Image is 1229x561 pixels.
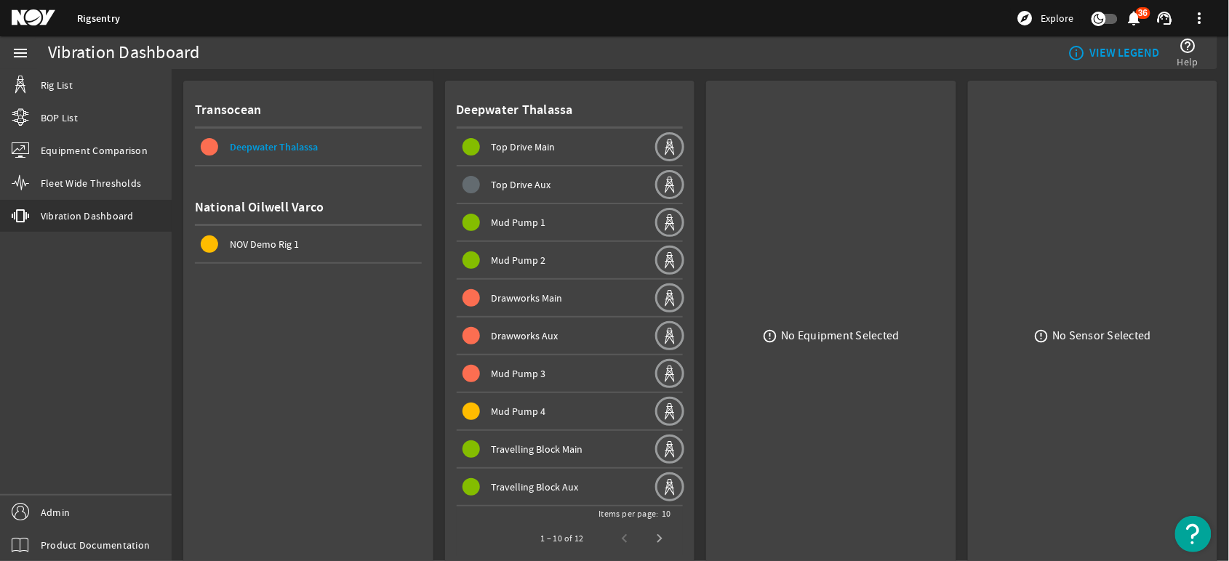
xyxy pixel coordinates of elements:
button: Travelling Block Aux [457,469,654,505]
mat-icon: explore [1017,9,1034,27]
button: Mud Pump 2 [457,242,654,278]
div: No Equipment Selected [782,328,900,343]
div: 1 – 10 of 12 [540,531,584,546]
a: Rigsentry [77,12,120,25]
span: Travelling Block Main [492,443,583,456]
span: Drawworks Main [492,291,563,304]
button: Explore [1011,7,1080,30]
button: Mud Pump 3 [457,355,654,392]
span: Vibration Dashboard [41,209,134,223]
span: Fleet Wide Thresholds [41,176,141,190]
mat-icon: info_outline [1068,44,1079,62]
button: Drawworks Aux [457,318,654,354]
button: NOV Demo Rig 1 [195,226,422,262]
span: Product Documentation [41,538,150,552]
div: No Sensor Selected [1053,328,1152,343]
button: 36 [1126,11,1142,26]
button: Drawworks Main [457,280,654,316]
span: Mud Pump 1 [492,216,546,229]
button: VIEW LEGEND [1062,40,1166,66]
div: National Oilwell Varco [195,190,422,226]
span: Explore [1041,11,1074,25]
b: VIEW LEGEND [1090,46,1160,60]
mat-icon: help_outline [1180,37,1197,55]
button: Next page [642,521,677,556]
mat-icon: vibration [12,207,29,225]
span: Drawworks Aux [492,329,559,342]
span: Top Drive Main [492,140,556,153]
span: Rig List [41,78,73,92]
span: Travelling Block Aux [492,480,579,493]
button: Open Resource Center [1175,516,1212,552]
span: Mud Pump 2 [492,254,546,267]
button: more_vert [1182,1,1217,36]
button: Top Drive Main [457,129,654,165]
mat-icon: notifications [1126,9,1143,27]
button: Mud Pump 1 [457,204,654,241]
span: Mud Pump 4 [492,405,546,418]
button: Travelling Block Main [457,431,654,467]
span: Admin [41,505,70,520]
span: BOP List [41,110,78,125]
mat-icon: error_outline [763,328,778,344]
div: Deepwater Thalassa [457,92,684,129]
div: Transocean [195,92,422,129]
mat-icon: support_agent [1156,9,1174,27]
div: Vibration Dashboard [48,46,200,60]
span: Deepwater Thalassa [230,140,318,154]
span: NOV Demo Rig 1 [230,238,299,251]
span: Equipment Comparison [41,143,148,158]
button: Top Drive Aux [457,166,654,203]
span: Mud Pump 3 [492,367,546,380]
div: 10 [662,506,671,521]
button: Deepwater Thalassa [195,129,422,165]
div: Items per page: [599,506,659,521]
span: Top Drive Aux [492,178,551,191]
mat-icon: error_outline [1034,328,1049,344]
span: Help [1177,55,1198,69]
mat-icon: menu [12,44,29,62]
button: Mud Pump 4 [457,393,654,429]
